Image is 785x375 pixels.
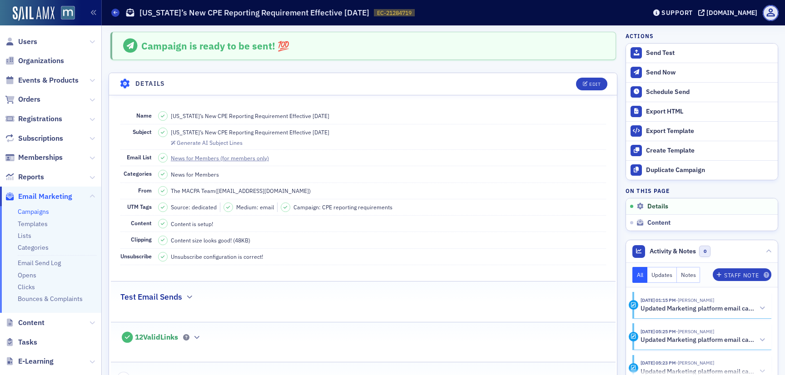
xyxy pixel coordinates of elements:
[18,283,35,291] a: Clicks
[18,133,63,143] span: Subscriptions
[120,252,152,260] span: Unsubscribe
[141,39,289,52] span: Campaign is ready to be sent! 💯
[641,304,765,313] button: Updated Marketing platform email campaign: [US_STATE]’s New CPE Reporting Requirement Effective [...
[641,305,756,313] h5: Updated Marketing platform email campaign: [US_STATE]’s New CPE Reporting Requirement Effective [...
[18,337,37,347] span: Tasks
[5,114,62,124] a: Registrations
[136,112,152,119] span: Name
[646,69,773,77] div: Send Now
[18,271,36,279] a: Opens
[131,219,152,227] span: Content
[18,75,79,85] span: Events & Products
[629,363,638,373] div: Activity
[55,6,75,21] a: View Homepage
[18,172,44,182] span: Reports
[127,153,152,161] span: Email List
[626,82,778,102] button: Schedule Send
[18,114,62,124] span: Registrations
[18,259,61,267] a: Email Send Log
[5,75,79,85] a: Events & Products
[18,356,54,366] span: E-Learning
[171,252,263,261] span: Unsubscribe configuration is correct!
[139,7,369,18] h1: [US_STATE]’s New CPE Reporting Requirement Effective [DATE]
[135,79,165,89] h4: Details
[641,328,676,335] time: 8/25/2025 05:25 PM
[120,291,182,303] h2: Test Email Sends
[641,297,676,303] time: 8/26/2025 01:15 PM
[698,10,760,16] button: [DOMAIN_NAME]
[18,220,48,228] a: Templates
[576,78,607,90] button: Edit
[18,192,72,202] span: Email Marketing
[293,203,392,211] span: Campaign: CPE reporting requirements
[646,147,773,155] div: Create Template
[646,166,773,174] div: Duplicate Campaign
[18,295,83,303] a: Bounces & Complaints
[124,170,152,177] span: Categories
[629,300,638,310] div: Activity
[171,170,219,178] div: News for Members
[5,153,63,163] a: Memberships
[626,63,778,82] button: Send Now
[171,138,243,146] button: Generate AI Subject Lines
[626,160,778,180] button: Duplicate Campaign
[641,336,756,344] h5: Updated Marketing platform email campaign: [US_STATE]’s New CPE Reporting Requirement Effective [...
[18,207,49,216] a: Campaigns
[5,133,63,143] a: Subscriptions
[650,247,696,256] span: Activity & Notes
[676,297,714,303] span: Lauren Standiford
[236,203,274,211] span: Medium: email
[763,5,779,21] span: Profile
[5,37,37,47] a: Users
[646,108,773,116] div: Export HTML
[171,220,213,228] span: Content is setup!
[171,203,217,211] span: Source: dedicated
[138,187,152,194] span: From
[171,236,250,244] span: Content size looks good! (48KB)
[626,121,778,141] a: Export Template
[647,202,668,211] span: Details
[13,6,55,21] img: SailAMX
[177,140,243,145] div: Generate AI Subject Lines
[641,360,676,366] time: 8/25/2025 05:23 PM
[724,273,759,278] div: Staff Note
[646,49,773,57] div: Send Test
[18,153,63,163] span: Memberships
[5,94,40,104] a: Orders
[632,267,648,283] button: All
[706,9,757,17] div: [DOMAIN_NAME]
[5,172,44,182] a: Reports
[5,318,45,328] a: Content
[171,187,311,195] span: The MACPA Team ( [EMAIL_ADDRESS][DOMAIN_NAME] )
[713,268,771,281] button: Staff Note
[377,9,412,17] span: EC-21284719
[646,88,773,96] div: Schedule Send
[626,141,778,160] a: Create Template
[647,219,671,227] span: Content
[629,332,638,341] div: Activity
[699,246,710,257] span: 0
[171,112,329,120] span: [US_STATE]’s New CPE Reporting Requirement Effective [DATE]
[18,37,37,47] span: Users
[18,56,64,66] span: Organizations
[171,154,277,162] a: News for Members (for members only)
[5,337,37,347] a: Tasks
[626,187,778,195] h4: On this page
[676,328,714,335] span: Lauren Standiford
[626,102,778,121] a: Export HTML
[18,243,49,252] a: Categories
[5,192,72,202] a: Email Marketing
[647,267,677,283] button: Updates
[18,318,45,328] span: Content
[677,267,701,283] button: Notes
[661,9,693,17] div: Support
[127,203,152,210] span: UTM Tags
[5,56,64,66] a: Organizations
[135,333,178,342] span: 12 Valid Links
[18,94,40,104] span: Orders
[61,6,75,20] img: SailAMX
[18,232,31,240] a: Lists
[171,128,329,136] span: [US_STATE]’s New CPE Reporting Requirement Effective [DATE]
[5,356,54,366] a: E-Learning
